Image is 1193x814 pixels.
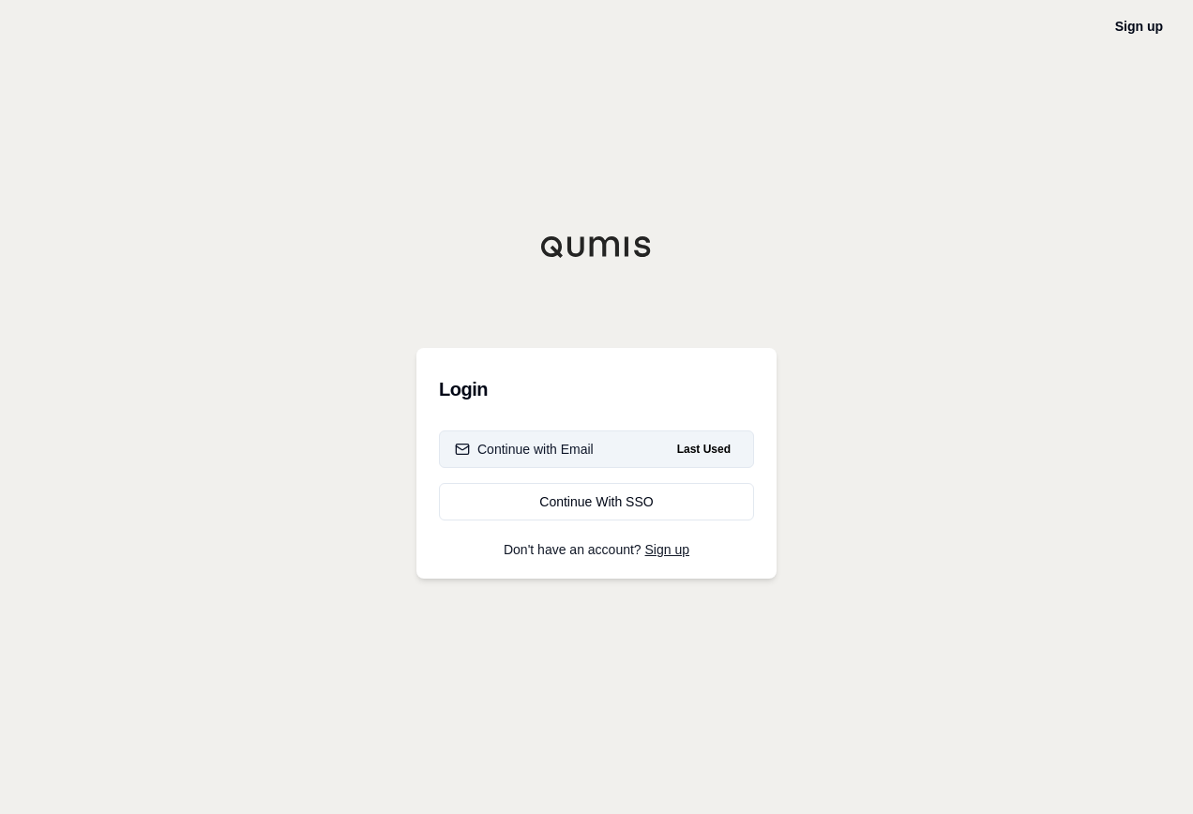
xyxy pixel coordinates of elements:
span: Last Used [670,438,738,460]
a: Continue With SSO [439,483,754,520]
p: Don't have an account? [439,543,754,556]
div: Continue With SSO [455,492,738,511]
a: Sign up [1115,19,1163,34]
a: Sign up [645,542,689,557]
button: Continue with EmailLast Used [439,430,754,468]
div: Continue with Email [455,440,594,459]
img: Qumis [540,235,653,258]
h3: Login [439,370,754,408]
